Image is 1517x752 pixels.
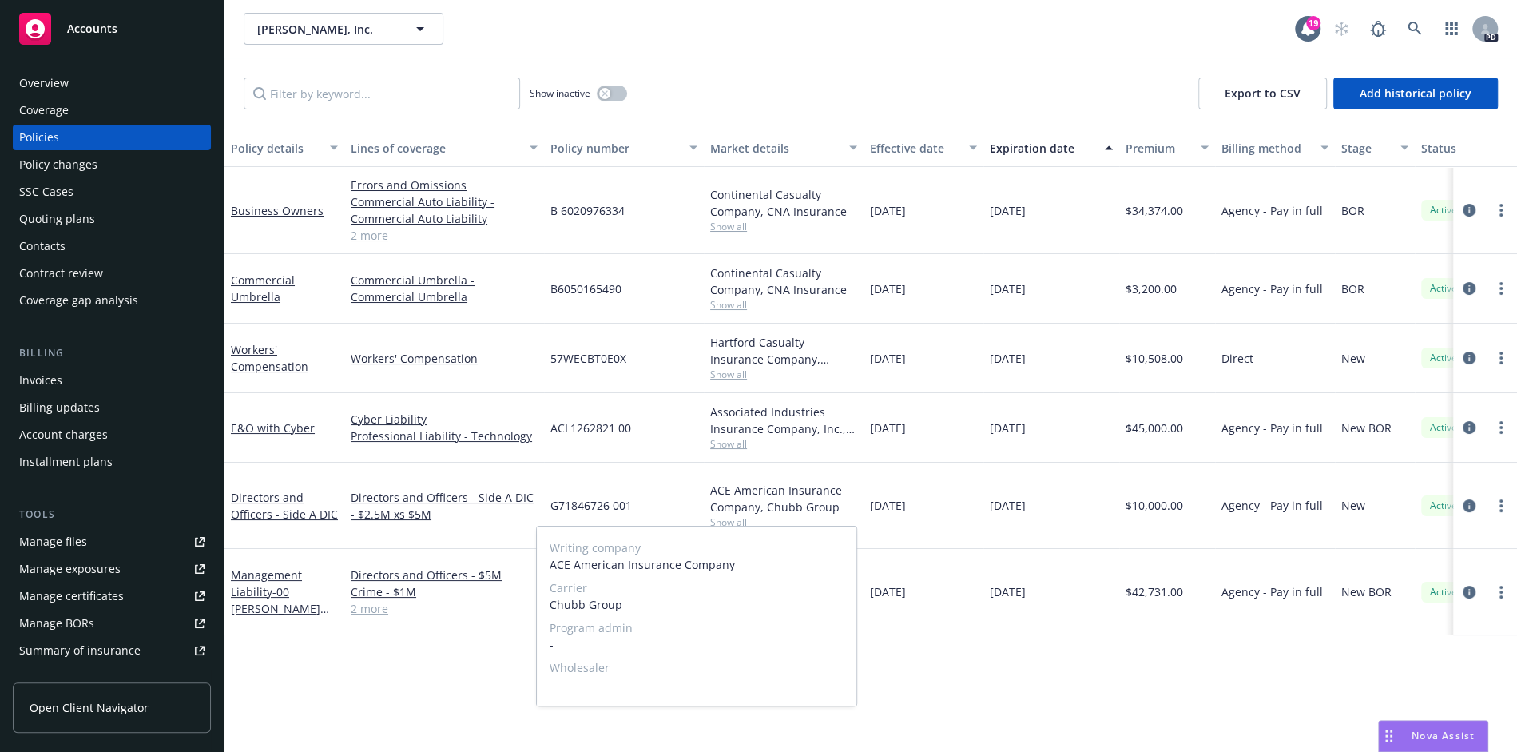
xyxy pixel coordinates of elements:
a: circleInformation [1459,583,1479,602]
div: Stage [1341,140,1391,157]
a: Accounts [13,6,211,51]
div: Contacts [19,233,66,259]
div: Manage exposures [19,556,121,582]
a: more [1491,348,1511,368]
div: Continental Casualty Company, CNA Insurance [710,186,857,220]
a: Start snowing [1325,13,1357,45]
a: Summary of insurance [13,638,211,663]
span: Agency - Pay in full [1221,497,1323,514]
a: more [1491,201,1511,220]
a: Policy changes [13,152,211,177]
div: Billing [13,345,211,361]
div: Market details [710,140,840,157]
span: G71846726 001 [550,497,632,514]
span: Agency - Pay in full [1221,202,1323,219]
a: Errors and Omissions [351,177,538,193]
span: [DATE] [870,497,906,514]
div: Manage files [19,529,87,555]
span: BOR [1341,202,1364,219]
button: Nova Assist [1378,720,1488,752]
a: Directors and Officers - Side A DIC [231,490,338,522]
a: Billing updates [13,395,211,420]
span: Show all [710,437,857,451]
a: more [1491,496,1511,515]
div: Policy number [550,140,680,157]
a: Directors and Officers - $5M [351,567,538,583]
div: Billing method [1221,140,1311,157]
div: Policy details [231,140,320,157]
input: Filter by keyword... [244,78,520,109]
span: B 6020976334 [550,202,625,219]
span: [DATE] [990,202,1026,219]
a: Commercial Auto Liability - Commercial Auto Liability [351,193,538,227]
span: $3,200.00 [1126,281,1177,297]
a: Policies [13,125,211,150]
a: Invoices [13,368,211,393]
span: Program admin [550,619,844,636]
a: Professional Liability - Technology [351,428,538,444]
div: 19 [1306,16,1320,30]
button: Export to CSV [1198,78,1327,109]
button: Market details [704,129,864,167]
div: Effective date [870,140,959,157]
a: circleInformation [1459,418,1479,437]
span: $34,374.00 [1126,202,1183,219]
div: Policies [19,125,59,150]
div: Summary of insurance [19,638,141,663]
a: Switch app [1436,13,1467,45]
span: Show all [710,368,857,381]
div: Overview [19,70,69,96]
div: Account charges [19,422,108,448]
span: Accounts [67,22,117,35]
a: Report a Bug [1362,13,1394,45]
div: Installment plans [19,449,113,475]
div: SSC Cases [19,179,73,205]
a: Workers' Compensation [351,350,538,367]
div: Billing updates [19,395,100,420]
span: New [1341,350,1365,367]
span: Show inactive [530,86,590,100]
span: [DATE] [870,350,906,367]
div: Coverage gap analysis [19,288,138,313]
span: Agency - Pay in full [1221,420,1323,436]
div: Hartford Casualty Insurance Company, Hartford Insurance Group [710,334,857,368]
span: New [1341,497,1365,514]
span: Open Client Navigator [30,699,149,716]
span: BOR [1341,281,1364,297]
span: 57WECBT0E0X [550,350,626,367]
span: $10,000.00 [1126,497,1183,514]
span: Export to CSV [1225,86,1301,101]
button: Premium [1119,129,1215,167]
button: Effective date [864,129,983,167]
span: [DATE] [870,202,906,219]
div: Associated Industries Insurance Company, Inc., AmTrust Financial Services, RT Specialty Insurance... [710,404,857,437]
span: Active [1428,203,1459,217]
a: 2 more [351,600,538,617]
a: Contacts [13,233,211,259]
button: Policy details [224,129,344,167]
span: [DATE] [870,420,906,436]
span: ACL1262821 00 [550,420,631,436]
a: Installment plans [13,449,211,475]
a: Coverage [13,97,211,123]
a: Management Liability [231,567,328,666]
div: ACE American Insurance Company, Chubb Group [710,482,857,515]
span: Writing company [550,539,844,556]
span: Show all [710,298,857,312]
a: Crime - $1M [351,583,538,600]
a: SSC Cases [13,179,211,205]
div: Continental Casualty Company, CNA Insurance [710,265,857,298]
a: circleInformation [1459,279,1479,298]
a: E&O with Cyber [231,420,315,436]
span: Agency - Pay in full [1221,583,1323,600]
span: ACE American Insurance Company [550,556,844,573]
div: Policy changes [19,152,97,177]
div: Invoices [19,368,62,393]
span: Show all [710,515,857,529]
a: Manage exposures [13,556,211,582]
a: Business Owners [231,203,324,218]
div: Contract review [19,261,103,286]
a: Cyber Liability [351,411,538,428]
div: Manage certificates [19,583,124,609]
